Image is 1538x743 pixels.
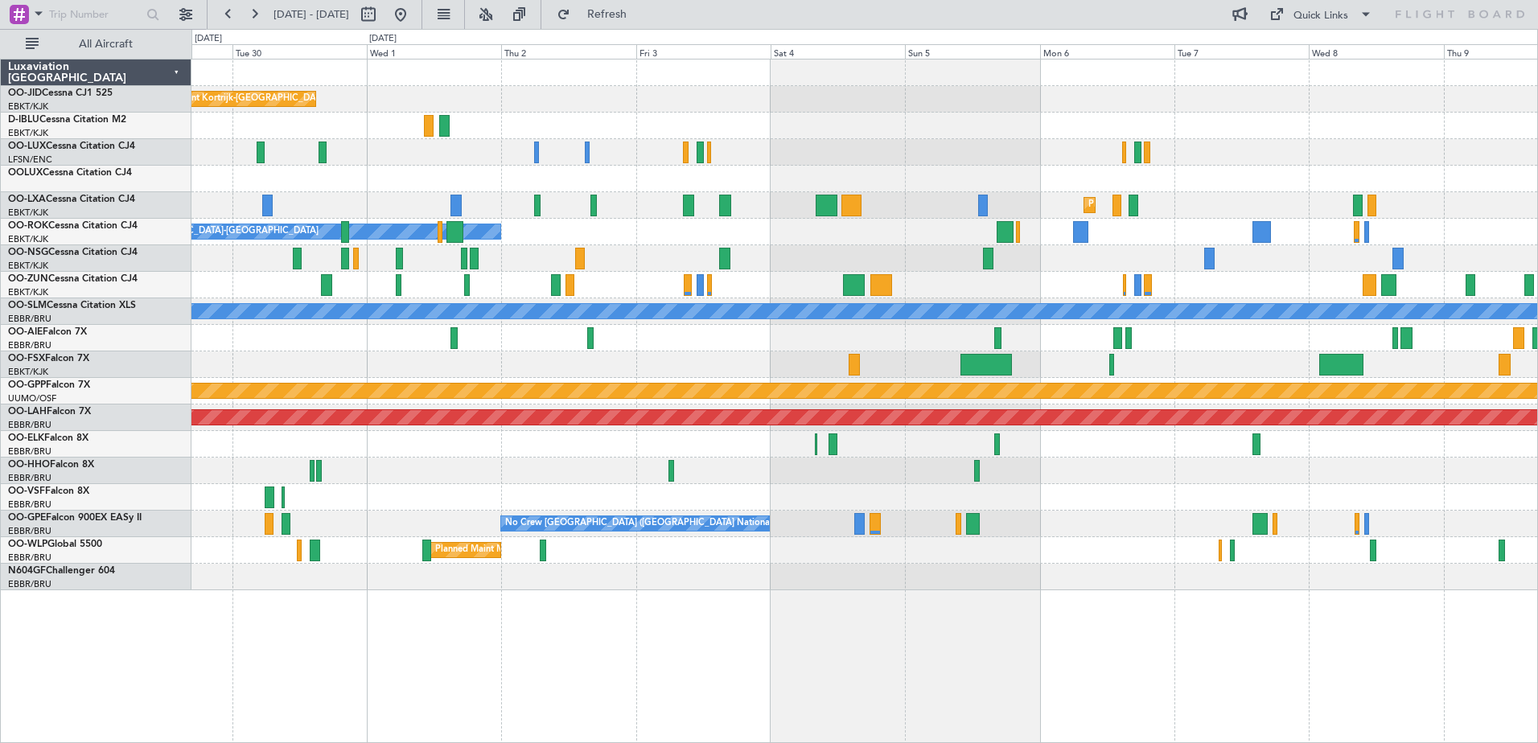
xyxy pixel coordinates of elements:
[8,433,44,443] span: OO-ELK
[101,220,319,244] div: Owner [GEOGRAPHIC_DATA]-[GEOGRAPHIC_DATA]
[49,2,142,27] input: Trip Number
[8,301,136,310] a: OO-SLMCessna Citation XLS
[1174,44,1309,59] div: Tue 7
[1040,44,1174,59] div: Mon 6
[501,44,635,59] div: Thu 2
[8,407,91,417] a: OO-LAHFalcon 7X
[8,513,46,523] span: OO-GPE
[1293,8,1348,24] div: Quick Links
[8,301,47,310] span: OO-SLM
[8,540,47,549] span: OO-WLP
[8,380,46,390] span: OO-GPP
[8,274,48,284] span: OO-ZUN
[8,233,48,245] a: EBKT/KJK
[367,44,501,59] div: Wed 1
[1309,44,1443,59] div: Wed 8
[771,44,905,59] div: Sat 4
[8,274,138,284] a: OO-ZUNCessna Citation CJ4
[8,486,89,496] a: OO-VSFFalcon 8X
[574,9,641,20] span: Refresh
[8,154,52,166] a: LFSN/ENC
[636,44,771,59] div: Fri 3
[549,2,646,27] button: Refresh
[8,354,89,363] a: OO-FSXFalcon 7X
[8,433,88,443] a: OO-ELKFalcon 8X
[8,552,51,564] a: EBBR/BRU
[18,31,175,57] button: All Aircraft
[8,88,42,98] span: OO-JID
[232,44,367,59] div: Tue 30
[8,578,51,590] a: EBBR/BRU
[8,499,51,511] a: EBBR/BRU
[42,39,170,50] span: All Aircraft
[8,221,48,231] span: OO-ROK
[1261,2,1380,27] button: Quick Links
[8,327,87,337] a: OO-AIEFalcon 7X
[369,32,397,46] div: [DATE]
[8,207,48,219] a: EBKT/KJK
[8,313,51,325] a: EBBR/BRU
[8,392,56,404] a: UUMO/OSF
[8,248,48,257] span: OO-NSG
[8,115,126,125] a: D-IBLUCessna Citation M2
[8,260,48,272] a: EBKT/KJK
[8,221,138,231] a: OO-ROKCessna Citation CJ4
[8,88,113,98] a: OO-JIDCessna CJ1 525
[8,460,94,470] a: OO-HHOFalcon 8X
[141,87,328,111] div: Planned Maint Kortrijk-[GEOGRAPHIC_DATA]
[8,339,51,351] a: EBBR/BRU
[8,248,138,257] a: OO-NSGCessna Citation CJ4
[8,101,48,113] a: EBKT/KJK
[8,142,46,151] span: OO-LUX
[8,366,48,378] a: EBKT/KJK
[8,513,142,523] a: OO-GPEFalcon 900EX EASy II
[8,168,132,178] a: OOLUXCessna Citation CJ4
[505,511,775,536] div: No Crew [GEOGRAPHIC_DATA] ([GEOGRAPHIC_DATA] National)
[8,195,135,204] a: OO-LXACessna Citation CJ4
[8,472,51,484] a: EBBR/BRU
[8,407,47,417] span: OO-LAH
[8,168,43,178] span: OOLUX
[8,115,39,125] span: D-IBLU
[8,525,51,537] a: EBBR/BRU
[8,486,45,496] span: OO-VSF
[8,445,51,458] a: EBBR/BRU
[8,380,90,390] a: OO-GPPFalcon 7X
[8,540,102,549] a: OO-WLPGlobal 5500
[435,538,551,562] div: Planned Maint Milan (Linate)
[1088,193,1276,217] div: Planned Maint Kortrijk-[GEOGRAPHIC_DATA]
[8,460,50,470] span: OO-HHO
[8,419,51,431] a: EBBR/BRU
[905,44,1039,59] div: Sun 5
[8,127,48,139] a: EBKT/KJK
[8,195,46,204] span: OO-LXA
[8,566,46,576] span: N604GF
[8,142,135,151] a: OO-LUXCessna Citation CJ4
[8,566,115,576] a: N604GFChallenger 604
[8,327,43,337] span: OO-AIE
[8,354,45,363] span: OO-FSX
[273,7,349,22] span: [DATE] - [DATE]
[8,286,48,298] a: EBKT/KJK
[195,32,222,46] div: [DATE]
